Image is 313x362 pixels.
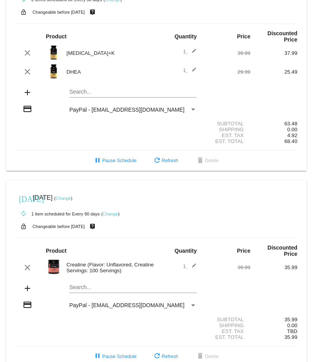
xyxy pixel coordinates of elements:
[19,209,28,219] mat-icon: autorenew
[287,127,297,132] span: 0.00
[54,196,72,201] small: ( )
[63,262,157,273] div: Creatine (Flavor: Unflavored, Creatine Servings: 100 Servings)
[268,244,297,257] strong: Discounted Price
[56,196,71,201] a: Change
[284,138,297,144] span: 68.40
[250,264,297,270] div: 35.99
[33,10,85,14] small: Changeable before [DATE]
[187,67,197,76] mat-icon: edit
[93,352,102,361] mat-icon: pause
[195,352,205,361] mat-icon: delete
[268,30,297,43] strong: Discounted Price
[250,121,297,127] div: 63.48
[63,69,157,75] div: DHEA
[287,328,297,334] span: TBD
[87,154,143,168] button: Pause Schedule
[250,317,297,322] div: 35.99
[23,300,32,310] mat-icon: credit_card
[152,352,162,361] mat-icon: refresh
[174,248,197,254] strong: Quantity
[195,156,205,166] mat-icon: delete
[187,263,197,272] mat-icon: edit
[152,354,178,359] span: Refresh
[93,156,102,166] mat-icon: pause
[63,50,157,56] div: [MEDICAL_DATA]+K
[203,322,250,328] div: Shipping
[152,158,178,163] span: Refresh
[189,154,225,168] button: Delete
[23,67,32,76] mat-icon: clear
[69,107,185,113] span: PayPal - [EMAIL_ADDRESS][DOMAIN_NAME]
[203,138,250,144] div: Est. Total
[19,194,28,203] mat-icon: [DATE]
[152,156,162,166] mat-icon: refresh
[183,263,197,269] span: 1
[69,302,185,308] span: PayPal - [EMAIL_ADDRESS][DOMAIN_NAME]
[46,248,67,254] strong: Product
[203,69,250,75] div: 29.99
[16,212,100,216] small: 1 item scheduled for Every 90 days
[93,354,136,359] span: Pause Schedule
[33,224,85,229] small: Changeable before [DATE]
[46,33,67,40] strong: Product
[203,127,250,132] div: Shipping
[23,88,32,97] mat-icon: add
[195,354,219,359] span: Delete
[287,132,297,138] span: 4.92
[183,67,197,73] span: 1
[203,121,250,127] div: Subtotal
[46,63,62,79] img: Image-1-Carousel-DHEA-1000x1000-1.png
[101,212,120,216] small: ( )
[237,248,250,254] strong: Price
[23,284,32,293] mat-icon: add
[146,154,185,168] button: Refresh
[46,259,62,275] img: Image-1-Carousel-Creatine-100S-1000x1000-1.png
[203,334,250,340] div: Est. Total
[23,48,32,58] mat-icon: clear
[69,302,197,308] mat-select: Payment Method
[69,89,197,95] input: Search...
[19,221,28,232] mat-icon: lock_open
[88,7,97,17] mat-icon: live_help
[93,158,136,163] span: Pause Schedule
[203,328,250,334] div: Est. Tax
[46,45,62,60] img: Image-1-Carousel-Vitamin-DK-Photoshoped-1000x1000-1.png
[203,317,250,322] div: Subtotal
[103,212,118,216] a: Change
[250,50,297,56] div: 37.99
[250,69,297,75] div: 25.49
[187,48,197,58] mat-icon: edit
[69,284,197,291] input: Search...
[284,334,297,340] span: 35.99
[174,33,197,40] strong: Quantity
[183,49,197,54] span: 1
[195,158,219,163] span: Delete
[19,7,28,17] mat-icon: lock_open
[287,322,297,328] span: 0.00
[203,264,250,270] div: 39.99
[69,107,197,113] mat-select: Payment Method
[88,221,97,232] mat-icon: live_help
[23,104,32,114] mat-icon: credit_card
[203,50,250,56] div: 39.99
[23,263,32,272] mat-icon: clear
[237,33,250,40] strong: Price
[203,132,250,138] div: Est. Tax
